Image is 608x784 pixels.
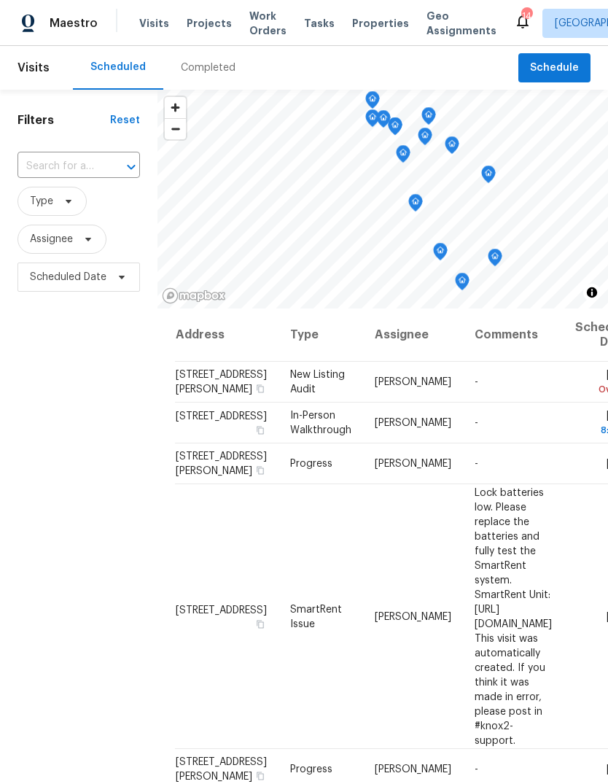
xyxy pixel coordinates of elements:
[290,411,351,435] span: In-Person Walkthrough
[521,9,531,23] div: 14
[17,113,110,128] h1: Filters
[254,769,267,783] button: Copy Address
[408,194,423,217] div: Map marker
[290,370,345,395] span: New Listing Audit
[187,16,232,31] span: Projects
[475,459,478,469] span: -
[290,604,342,629] span: SmartRent Issue
[290,459,332,469] span: Progress
[176,411,267,422] span: [STREET_ADDRESS]
[588,284,596,300] span: Toggle attribution
[254,382,267,395] button: Copy Address
[254,424,267,437] button: Copy Address
[418,128,432,150] div: Map marker
[290,764,332,775] span: Progress
[30,232,73,247] span: Assignee
[388,117,402,140] div: Map marker
[50,16,98,31] span: Maestro
[139,16,169,31] span: Visits
[375,764,451,775] span: [PERSON_NAME]
[90,60,146,74] div: Scheduled
[176,605,267,615] span: [STREET_ADDRESS]
[396,145,410,168] div: Map marker
[30,270,106,284] span: Scheduled Date
[304,18,335,28] span: Tasks
[176,370,267,395] span: [STREET_ADDRESS][PERSON_NAME]
[254,617,267,630] button: Copy Address
[181,61,235,75] div: Completed
[475,418,478,428] span: -
[426,9,496,38] span: Geo Assignments
[165,97,186,118] button: Zoom in
[530,59,579,77] span: Schedule
[433,243,448,265] div: Map marker
[176,757,267,782] span: [STREET_ADDRESS][PERSON_NAME]
[481,166,496,188] div: Map marker
[365,109,380,132] div: Map marker
[352,16,409,31] span: Properties
[254,464,267,477] button: Copy Address
[518,53,591,83] button: Schedule
[445,136,459,159] div: Map marker
[278,308,363,362] th: Type
[463,308,564,362] th: Comments
[17,52,50,84] span: Visits
[175,308,278,362] th: Address
[475,487,552,745] span: Lock batteries low. Please replace the batteries and fully test the SmartRent system. SmartRent U...
[365,91,380,114] div: Map marker
[375,459,451,469] span: [PERSON_NAME]
[165,119,186,139] span: Zoom out
[249,9,287,38] span: Work Orders
[375,611,451,621] span: [PERSON_NAME]
[121,157,141,177] button: Open
[375,377,451,387] span: [PERSON_NAME]
[583,284,601,301] button: Toggle attribution
[363,308,463,362] th: Assignee
[375,418,451,428] span: [PERSON_NAME]
[376,110,391,133] div: Map marker
[455,273,469,295] div: Map marker
[30,194,53,209] span: Type
[176,451,267,476] span: [STREET_ADDRESS][PERSON_NAME]
[488,249,502,271] div: Map marker
[17,155,99,178] input: Search for an address...
[165,118,186,139] button: Zoom out
[110,113,140,128] div: Reset
[475,377,478,387] span: -
[475,764,478,775] span: -
[421,107,436,130] div: Map marker
[162,287,226,304] a: Mapbox homepage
